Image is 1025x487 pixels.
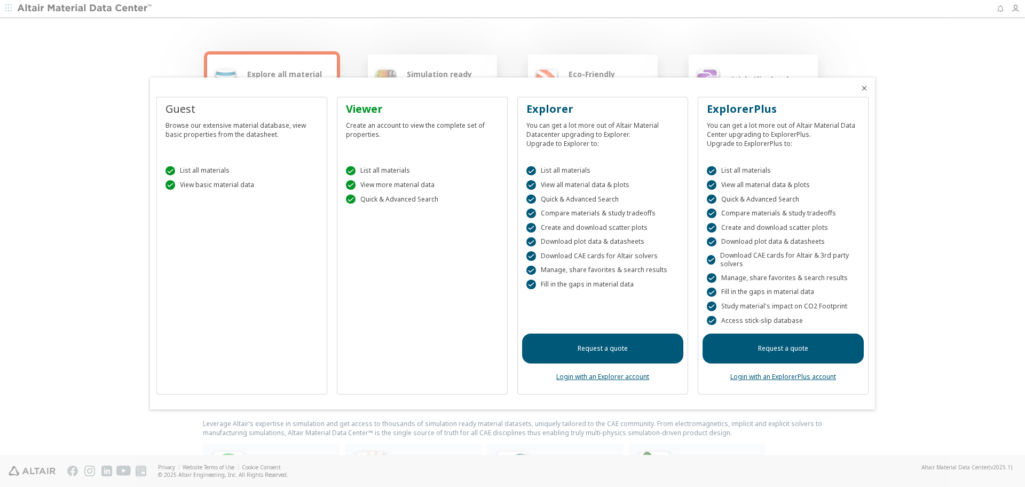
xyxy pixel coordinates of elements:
[346,166,499,176] div: List all materials
[556,372,649,381] a: Login with an Explorer account
[346,180,356,190] div: 
[707,117,860,148] div: You can get a lot more out of Altair Material Data Center upgrading to ExplorerPlus. Upgrade to E...
[707,195,716,204] div: 
[707,302,716,311] div: 
[526,117,679,148] div: You can get a lot more out of Altair Material Datacenter upgrading to Explorer. Upgrade to Explor...
[346,117,499,139] div: Create an account to view the complete set of properties.
[707,255,715,265] div: 
[526,180,536,190] div: 
[165,117,318,139] div: Browse our extensive material database, view basic properties from the datasheet.
[707,251,860,268] div: Download CAE cards for Altair & 3rd party solvers
[526,180,679,190] div: View all material data & plots
[346,195,499,204] div: Quick & Advanced Search
[707,316,716,326] div: 
[346,102,499,117] div: Viewer
[346,195,356,204] div: 
[707,288,860,297] div: Fill in the gaps in material data
[346,180,499,190] div: View more material data
[165,166,175,176] div: 
[526,280,679,289] div: Fill in the gaps in material data
[346,166,356,176] div: 
[707,237,716,247] div: 
[703,334,864,364] a: Request a quote
[165,102,318,117] div: Guest
[707,273,716,283] div: 
[526,166,536,176] div: 
[526,280,536,289] div: 
[707,288,716,297] div: 
[522,334,683,364] a: Request a quote
[707,166,716,176] div: 
[707,166,860,176] div: List all materials
[730,372,836,381] a: Login with an ExplorerPlus account
[165,166,318,176] div: List all materials
[707,302,860,311] div: Study material's impact on CO2 Footprint
[526,223,679,233] div: Create and download scatter plots
[526,102,679,117] div: Explorer
[526,237,679,247] div: Download plot data & datasheets
[707,208,860,218] div: Compare materials & study tradeoffs
[526,266,536,275] div: 
[526,251,679,261] div: Download CAE cards for Altair solvers
[165,180,318,190] div: View basic material data
[707,180,716,190] div: 
[526,195,679,204] div: Quick & Advanced Search
[707,316,860,326] div: Access stick-slip database
[707,223,716,233] div: 
[707,195,860,204] div: Quick & Advanced Search
[707,102,860,117] div: ExplorerPlus
[526,195,536,204] div: 
[707,273,860,283] div: Manage, share favorites & search results
[526,223,536,233] div: 
[526,166,679,176] div: List all materials
[707,208,716,218] div: 
[526,251,536,261] div: 
[707,237,860,247] div: Download plot data & datasheets
[707,180,860,190] div: View all material data & plots
[526,208,536,218] div: 
[860,84,869,92] button: Close
[707,223,860,233] div: Create and download scatter plots
[165,180,175,190] div: 
[526,266,679,275] div: Manage, share favorites & search results
[526,237,536,247] div: 
[526,208,679,218] div: Compare materials & study tradeoffs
